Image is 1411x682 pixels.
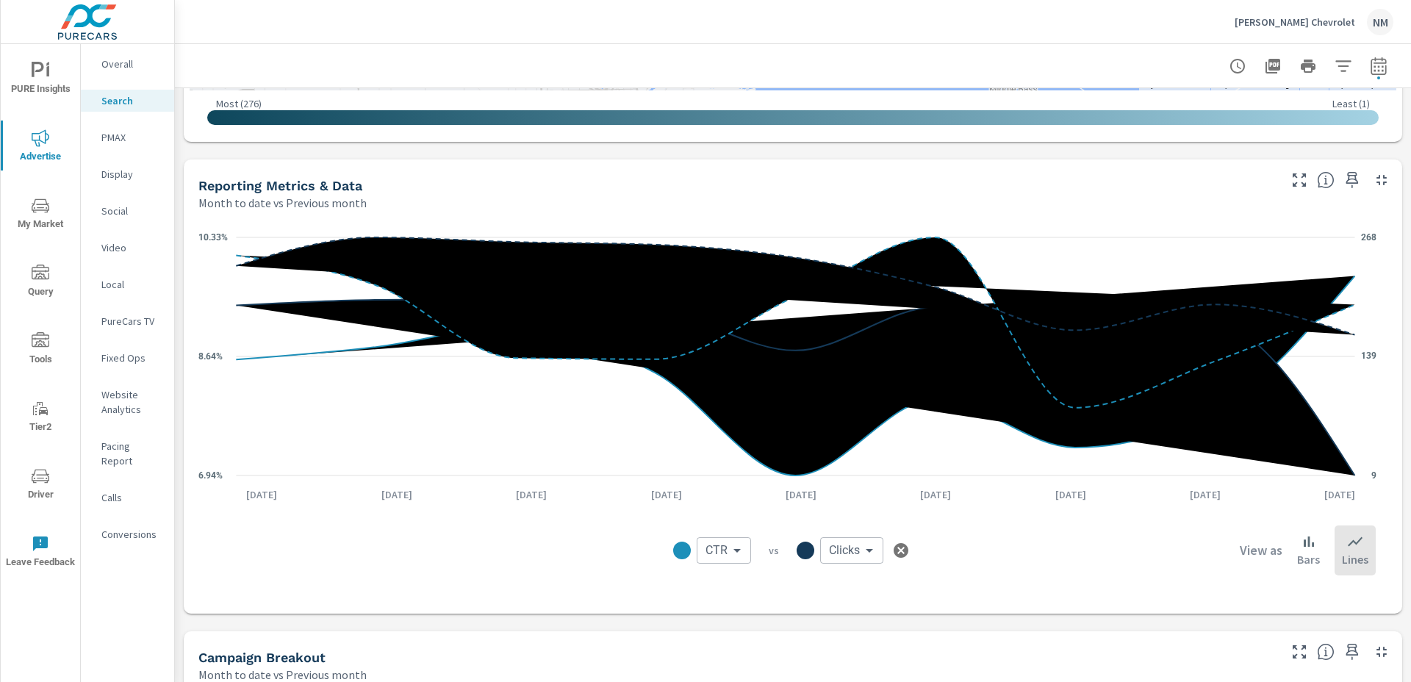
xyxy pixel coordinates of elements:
p: Bars [1297,550,1320,568]
span: Leave Feedback [5,535,76,571]
button: Print Report [1293,51,1323,81]
p: Least ( 1 ) [1332,97,1370,110]
span: Driver [5,467,76,503]
p: [DATE] [1314,487,1365,502]
div: Clicks [820,537,883,564]
h6: View as [1240,543,1282,558]
div: PureCars TV [81,310,174,332]
p: Video [101,240,162,255]
text: 8.64% [198,351,223,362]
p: vs [751,544,797,557]
span: PURE Insights [5,62,76,98]
p: PureCars TV [101,314,162,329]
p: Most ( 276 ) [216,97,262,110]
div: Display [81,163,174,185]
span: My Market [5,197,76,233]
span: This is a summary of Search performance results by campaign. Each column can be sorted. [1317,643,1335,661]
button: Make Fullscreen [1288,168,1311,192]
button: Make Fullscreen [1288,640,1311,664]
span: Tier2 [5,400,76,436]
text: 139 [1361,351,1376,361]
button: Minimize Widget [1370,640,1393,664]
div: Overall [81,53,174,75]
div: NM [1367,9,1393,35]
span: CTR [705,543,728,558]
div: Social [81,200,174,222]
p: Website Analytics [101,387,162,417]
button: Minimize Widget [1370,168,1393,192]
div: Website Analytics [81,384,174,420]
p: Social [101,204,162,218]
div: Video [81,237,174,259]
div: Fixed Ops [81,347,174,369]
span: Save this to your personalized report [1340,168,1364,192]
div: Calls [81,487,174,509]
text: 6.94% [198,470,223,481]
p: [DATE] [371,487,423,502]
button: "Export Report to PDF" [1258,51,1288,81]
p: [DATE] [775,487,827,502]
div: CTR [697,537,751,564]
button: Apply Filters [1329,51,1358,81]
p: Pacing Report [101,439,162,468]
p: PMAX [101,130,162,145]
div: Search [81,90,174,112]
text: 9 [1371,470,1376,481]
div: Local [81,273,174,295]
p: Fixed Ops [101,351,162,365]
p: Overall [101,57,162,71]
div: PMAX [81,126,174,148]
p: [DATE] [1045,487,1096,502]
div: Pacing Report [81,435,174,472]
span: Save this to your personalized report [1340,640,1364,664]
p: [DATE] [236,487,287,502]
span: Tools [5,332,76,368]
p: Local [101,277,162,292]
p: [DATE] [1180,487,1231,502]
div: nav menu [1,44,80,585]
div: Conversions [81,523,174,545]
p: [DATE] [910,487,961,502]
p: [DATE] [641,487,692,502]
span: Clicks [829,543,860,558]
span: Query [5,265,76,301]
h5: Reporting Metrics & Data [198,178,362,193]
p: Display [101,167,162,182]
span: Understand Search data over time and see how metrics compare to each other. [1317,171,1335,189]
p: [DATE] [506,487,557,502]
text: 10.33% [198,232,228,243]
p: Month to date vs Previous month [198,194,367,212]
button: Select Date Range [1364,51,1393,81]
text: 268 [1361,232,1376,243]
span: Advertise [5,129,76,165]
p: Lines [1342,550,1368,568]
p: Conversions [101,527,162,542]
p: Calls [101,490,162,505]
p: [PERSON_NAME] Chevrolet [1235,15,1355,29]
h5: Campaign Breakout [198,650,326,665]
p: Search [101,93,162,108]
